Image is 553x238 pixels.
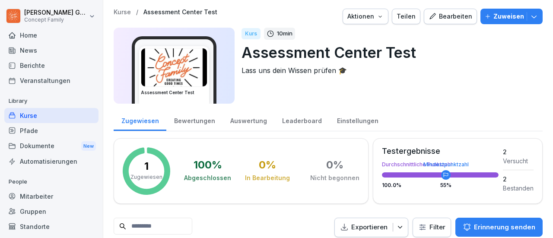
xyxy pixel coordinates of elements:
a: Kurse [4,108,99,123]
a: News [4,43,99,58]
a: Zugewiesen [114,109,166,131]
a: Veranstaltungen [4,73,99,88]
div: Testergebnisse [382,147,499,155]
div: Kurs [242,28,261,39]
div: 2 [503,147,534,156]
div: New [81,141,96,151]
a: Assessment Center Test [143,9,217,16]
a: Einstellungen [329,109,386,131]
a: Auswertung [222,109,274,131]
p: Zugewiesen [130,173,162,181]
a: Mitarbeiter [4,189,99,204]
button: Zuweisen [480,9,543,24]
div: Aktionen [347,12,384,21]
div: In Bearbeitung [245,174,290,182]
button: Bearbeiten [424,9,477,24]
a: Pfade [4,123,99,138]
button: Teilen [392,9,420,24]
div: Bearbeiten [429,12,472,21]
a: Kurse [114,9,131,16]
a: Bewertungen [166,109,222,131]
button: Exportieren [334,218,408,237]
a: DokumenteNew [4,138,99,154]
a: Berichte [4,58,99,73]
a: Gruppen [4,204,99,219]
button: Filter [413,218,451,237]
button: Aktionen [343,9,388,24]
div: Durchschnittliche Punktzahl [382,162,499,167]
p: [PERSON_NAME] Gantenberg [24,9,87,16]
a: Leaderboard [274,109,329,131]
p: 10 min [277,29,292,38]
div: Teilen [397,12,416,21]
div: Dokumente [4,138,99,154]
div: 55 % [440,183,451,188]
div: Versucht [503,156,534,165]
img: m3p3ipqmgjklmahaxogxw3qt.png [141,48,207,86]
p: People [4,175,99,189]
a: Standorte [4,219,99,234]
p: Assessment Center Test [242,41,536,63]
div: Mindestpunktzahl [423,162,469,167]
p: Concept Family [24,17,87,23]
div: 0 % [326,160,343,170]
p: Lass uns dein Wissen prüfen 🎓 [242,65,536,76]
div: Bestanden [503,184,534,193]
div: 2 [503,175,534,184]
h3: Assessment Center Test [141,89,207,96]
div: 100 % [194,160,222,170]
p: Erinnerung senden [474,222,535,232]
p: Library [4,94,99,108]
div: 0 % [259,160,276,170]
p: 1 [144,161,149,171]
div: Filter [418,223,445,232]
p: Exportieren [351,222,388,232]
button: Erinnerung senden [455,218,543,237]
div: Abgeschlossen [184,174,231,182]
a: Home [4,28,99,43]
p: / [136,9,138,16]
a: Automatisierungen [4,154,99,169]
div: 100.0 % [382,183,499,188]
p: Zuweisen [493,12,524,21]
div: Nicht begonnen [310,174,359,182]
